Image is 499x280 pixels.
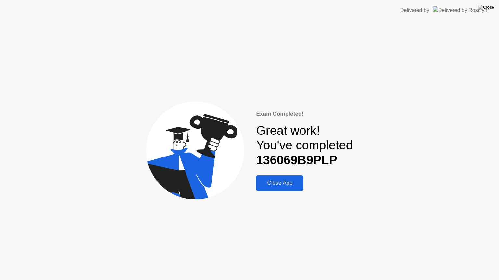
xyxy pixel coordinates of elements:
[256,110,352,118] div: Exam Completed!
[478,5,494,10] img: Close
[256,153,337,167] b: 136069B9PLP
[256,123,352,168] div: Great work! You've completed
[256,175,303,191] button: Close App
[400,6,429,14] div: Delivered by
[258,180,301,186] div: Close App
[433,6,487,14] img: Delivered by Rosalyn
